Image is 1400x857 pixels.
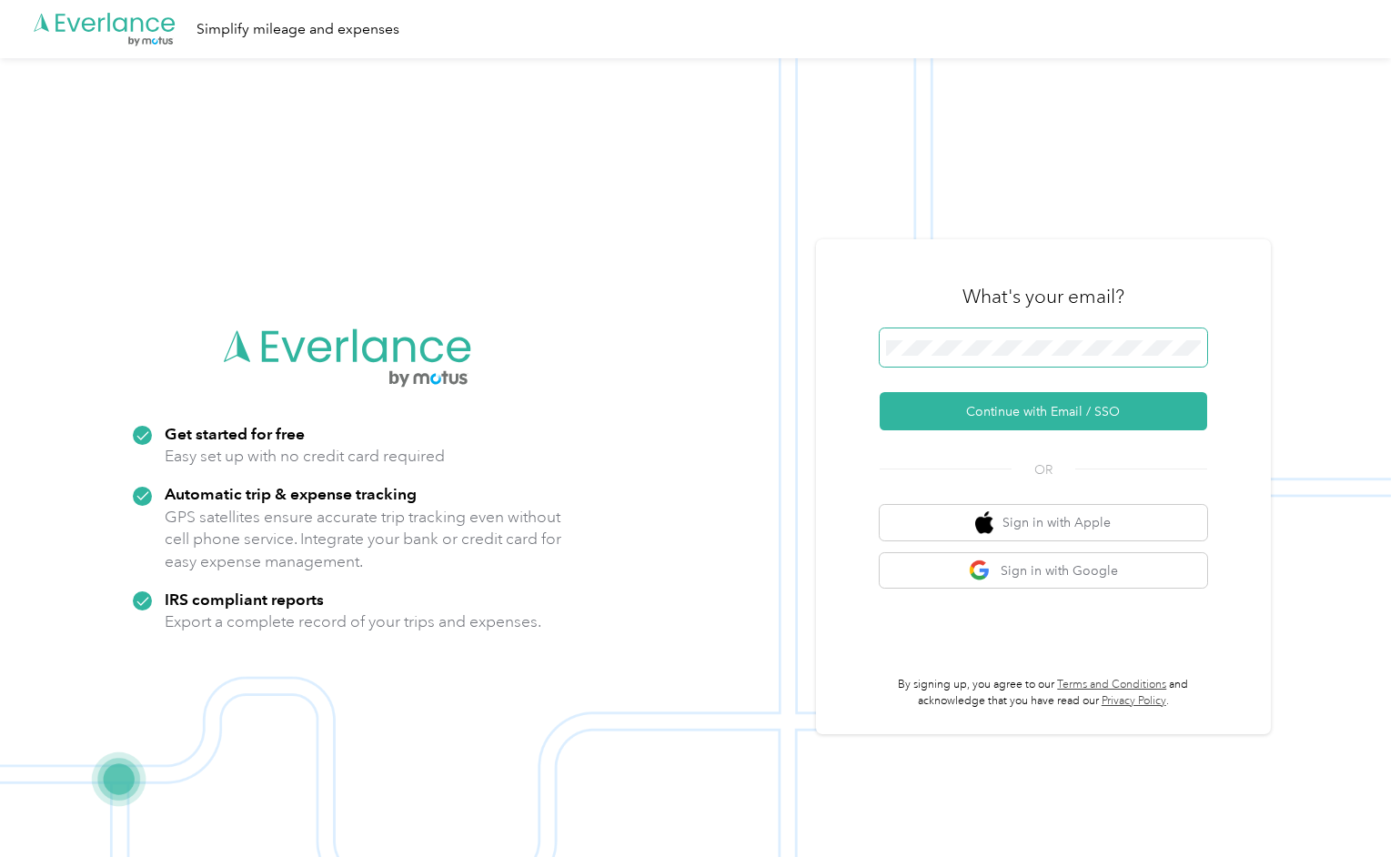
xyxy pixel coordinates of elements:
[1012,460,1075,479] span: OR
[880,553,1207,589] button: google logoSign in with Google
[1102,694,1166,708] a: Privacy Policy
[165,424,305,443] strong: Get started for free
[165,445,445,468] p: Easy set up with no credit card required
[196,18,399,41] div: Simplify mileage and expenses
[975,511,993,534] img: apple logo
[165,506,562,573] p: GPS satellites ensure accurate trip tracking even without cell phone service. Integrate your bank...
[165,610,541,633] p: Export a complete record of your trips and expenses.
[962,284,1124,309] h3: What's your email?
[1127,25,1340,48] p: Session Expired
[1057,678,1166,691] a: Terms and Conditions
[165,590,324,609] strong: IRS compliant reports
[880,505,1207,540] button: apple logoSign in with Apple
[880,392,1207,430] button: Continue with Email / SSO
[1106,57,1367,74] p: Your session has expired. Please log in again.
[165,484,417,503] strong: Automatic trip & expense tracking
[880,677,1207,709] p: By signing up, you agree to our and acknowledge that you have read our .
[969,560,992,582] img: google logo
